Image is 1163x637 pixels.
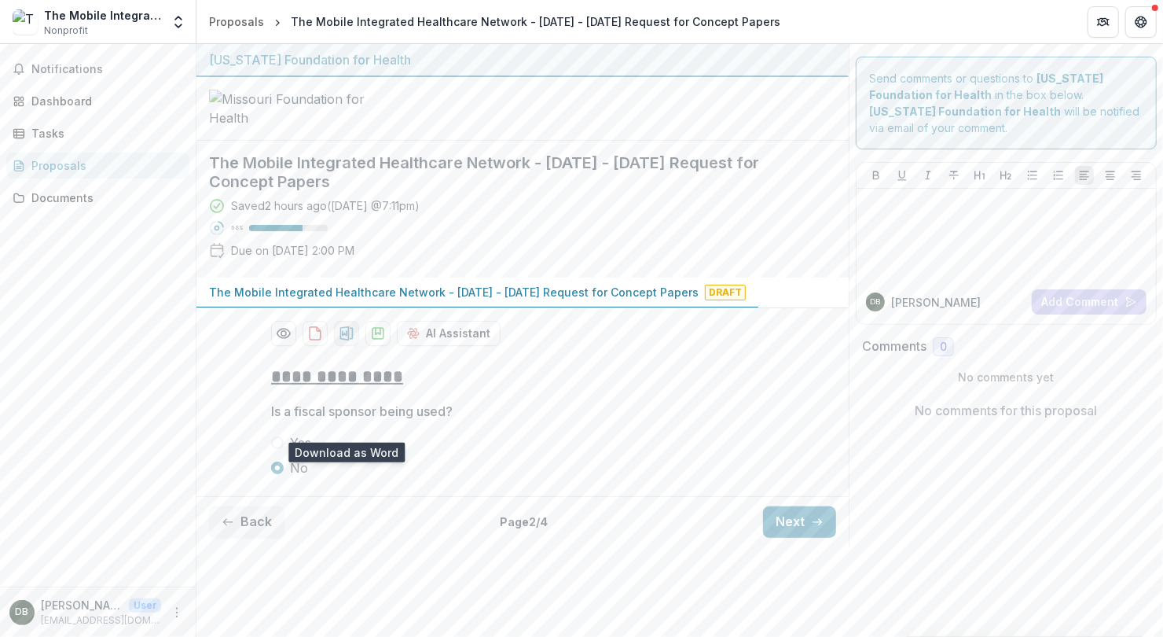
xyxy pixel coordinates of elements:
div: Send comments or questions to in the box below. will be notified via email of your comment. [856,57,1157,149]
button: Back [209,506,284,538]
button: Notifications [6,57,189,82]
div: Tasks [31,125,177,142]
strong: [US_STATE] Foundation for Health [869,105,1061,118]
button: AI Assistant [397,321,501,346]
img: Missouri Foundation for Health [209,90,366,127]
p: No comments for this proposal [915,401,1098,420]
h2: Comments [862,339,926,354]
button: Add Comment [1032,289,1146,315]
p: User [129,598,161,613]
p: The Mobile Integrated Healthcare Network - [DATE] - [DATE] Request for Concept Papers [209,284,699,300]
p: Is a fiscal sponsor being used? [271,402,453,421]
button: Align Center [1101,166,1120,185]
img: The Mobile Integrated Healthcare Network [13,9,38,35]
h2: The Mobile Integrated Healthcare Network - [DATE] - [DATE] Request for Concept Papers [209,153,811,191]
button: Preview f5021858-4396-4041-a8a5-c9f81304f034-0.pdf [271,321,296,346]
button: download-proposal [365,321,391,346]
div: Dashboard [31,93,177,109]
a: Dashboard [6,88,189,114]
div: The Mobile Integrated Healthcare Network [44,7,161,24]
div: Proposals [31,157,177,174]
p: [EMAIL_ADDRESS][DOMAIN_NAME] [41,613,161,628]
p: 68 % [231,223,243,234]
div: Doris Boeckman [871,298,881,306]
button: download-proposal [334,321,359,346]
div: [US_STATE] Foundation for Health [209,50,836,69]
button: Underline [893,166,912,185]
span: Notifications [31,63,183,76]
p: [PERSON_NAME] [41,597,123,613]
button: Align Right [1127,166,1146,185]
p: Page 2 / 4 [500,514,548,530]
button: Strike [945,166,963,185]
button: Align Left [1075,166,1094,185]
span: 0 [940,341,947,354]
button: Next [763,506,836,538]
div: Saved 2 hours ago ( [DATE] @ 7:11pm ) [231,197,420,214]
div: Proposals [209,13,264,30]
div: Documents [31,190,177,206]
div: The Mobile Integrated Healthcare Network - [DATE] - [DATE] Request for Concept Papers [291,13,780,30]
span: Nonprofit [44,24,88,38]
button: Get Help [1125,6,1157,38]
a: Documents [6,185,189,211]
button: Italicize [919,166,937,185]
p: No comments yet [862,369,1150,385]
button: Bold [867,166,886,185]
p: [PERSON_NAME] [891,294,981,311]
button: Heading 2 [996,166,1015,185]
button: download-proposal [303,321,328,346]
p: Due on [DATE] 2:00 PM [231,242,354,259]
button: Ordered List [1049,166,1068,185]
button: More [167,603,186,622]
button: Bullet List [1023,166,1042,185]
span: Draft [705,285,746,300]
button: Heading 1 [970,166,989,185]
button: Open entity switcher [167,6,189,38]
span: No [290,458,308,477]
a: Tasks [6,120,189,146]
a: Proposals [203,10,270,33]
button: Partners [1088,6,1119,38]
nav: breadcrumb [203,10,787,33]
a: Proposals [6,153,189,179]
span: Yes [290,433,311,452]
div: Doris Boeckman [16,607,29,617]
